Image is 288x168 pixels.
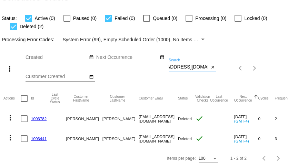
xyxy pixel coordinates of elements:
mat-icon: check [195,134,203,143]
input: Customer Created [26,74,88,80]
a: (GMT-4) [234,119,249,123]
button: Change sorting for CustomerEmail [139,96,163,101]
span: Failed (0) [115,14,135,22]
span: Deleted [178,116,192,121]
button: Change sorting for CustomerFirstName [66,95,96,102]
span: Queued (0) [153,14,177,22]
input: Created [26,55,88,60]
mat-header-cell: Validation Checks [195,88,210,109]
button: Change sorting for NextOccurrenceUtc [234,95,252,102]
input: Search [169,64,209,70]
mat-select: Items per page: [199,156,218,161]
a: (GMT-4) [234,139,249,143]
mat-cell: 0 [258,129,275,149]
mat-icon: more_vert [6,65,14,73]
a: 1003782 [31,116,47,121]
mat-cell: [DATE] [234,109,258,129]
span: Active (0) [35,14,55,22]
span: Deleted [178,136,192,141]
button: Change sorting for Cycles [258,96,268,101]
mat-select: Filter by Processing Error Codes [63,35,206,44]
mat-cell: 0 [258,109,275,129]
span: Locked (0) [244,14,267,22]
span: Status: [2,15,17,21]
mat-cell: [PERSON_NAME] [102,129,139,149]
span: Processing (0) [195,14,226,22]
mat-cell: [PERSON_NAME] [66,109,102,129]
button: Previous page [258,151,271,165]
mat-cell: [DATE] [234,129,258,149]
button: Change sorting for Id [31,96,34,101]
button: Change sorting for LastProcessingCycleId [50,93,60,104]
button: Change sorting for LastOccurrenceUtc [210,95,228,102]
mat-cell: [PERSON_NAME] [102,109,139,129]
a: 1003441 [31,136,47,141]
div: 1 - 2 of 2 [230,156,247,161]
mat-cell: [PERSON_NAME] [66,129,102,149]
button: Next page [271,151,285,165]
span: Paused (0) [73,14,97,22]
mat-icon: close [210,65,215,70]
button: Previous page [234,61,248,75]
mat-cell: [EMAIL_ADDRESS][DOMAIN_NAME] [139,109,178,129]
mat-icon: date_range [89,55,94,60]
div: Items per page: [167,156,196,161]
mat-header-cell: Actions [3,88,21,109]
mat-icon: check [195,114,203,123]
span: Deleted (2) [20,22,43,31]
mat-icon: more_vert [6,114,14,122]
span: Processing Error Codes: [2,37,54,42]
span: 100 [199,156,206,161]
button: Change sorting for CustomerLastName [102,95,132,102]
mat-icon: date_range [89,74,94,80]
mat-icon: more_vert [6,134,14,142]
button: Clear [209,64,216,71]
button: Next page [248,61,261,75]
mat-icon: date_range [160,55,165,60]
mat-cell: [EMAIL_ADDRESS][DOMAIN_NAME] [139,129,178,149]
button: Change sorting for Status [178,96,188,101]
input: Next Occurrence [96,55,158,60]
